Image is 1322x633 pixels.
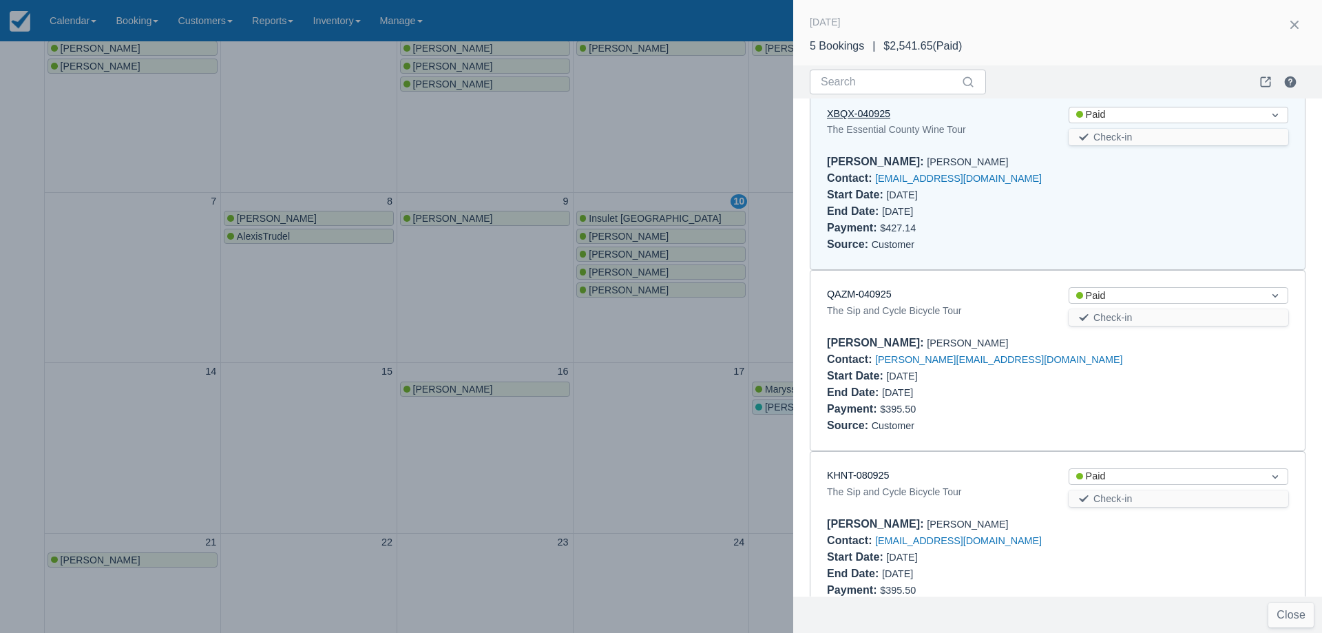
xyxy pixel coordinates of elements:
[827,220,1288,236] div: $427.14
[827,156,927,167] div: [PERSON_NAME] :
[875,535,1042,546] a: [EMAIL_ADDRESS][DOMAIN_NAME]
[827,568,882,579] div: End Date :
[827,337,927,349] div: [PERSON_NAME] :
[827,187,1047,203] div: [DATE]
[827,518,927,530] div: [PERSON_NAME] :
[827,205,882,217] div: End Date :
[827,551,886,563] div: Start Date :
[827,516,1288,532] div: [PERSON_NAME]
[1076,107,1256,123] div: Paid
[827,535,875,546] div: Contact :
[1076,289,1256,304] div: Paid
[827,470,889,481] a: KHNT-080925
[827,302,1047,319] div: The Sip and Cycle Bicycle Tour
[827,403,880,415] div: Payment :
[827,484,1047,500] div: The Sip and Cycle Bicycle Tour
[827,238,872,250] div: Source :
[827,384,1047,401] div: [DATE]
[1069,309,1288,326] button: Check-in
[1069,129,1288,145] button: Check-in
[827,401,1288,417] div: $395.50
[1076,469,1256,484] div: Paid
[827,419,872,431] div: Source :
[827,335,1288,351] div: [PERSON_NAME]
[1268,289,1282,302] span: Dropdown icon
[1069,490,1288,507] button: Check-in
[827,549,1047,565] div: [DATE]
[864,38,883,54] div: |
[827,584,880,596] div: Payment :
[883,38,962,54] div: $2,541.65 ( Paid )
[827,203,1047,220] div: [DATE]
[827,108,890,119] a: XBQX-040925
[875,173,1042,184] a: [EMAIL_ADDRESS][DOMAIN_NAME]
[810,14,841,30] div: [DATE]
[827,222,880,234] div: Payment :
[827,121,1047,138] div: The Essential County Wine Tour
[827,370,886,382] div: Start Date :
[827,172,875,184] div: Contact :
[810,38,864,54] div: 5 Bookings
[875,354,1122,365] a: [PERSON_NAME][EMAIL_ADDRESS][DOMAIN_NAME]
[1268,603,1314,627] button: Close
[821,70,958,94] input: Search
[827,582,1288,599] div: $395.50
[827,353,875,365] div: Contact :
[1268,470,1282,484] span: Dropdown icon
[827,154,1288,170] div: [PERSON_NAME]
[1268,108,1282,122] span: Dropdown icon
[827,417,1288,434] div: Customer
[827,236,1288,253] div: Customer
[827,189,886,200] div: Start Date :
[827,565,1047,582] div: [DATE]
[827,289,892,300] a: QAZM-040925
[827,386,882,398] div: End Date :
[827,368,1047,384] div: [DATE]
